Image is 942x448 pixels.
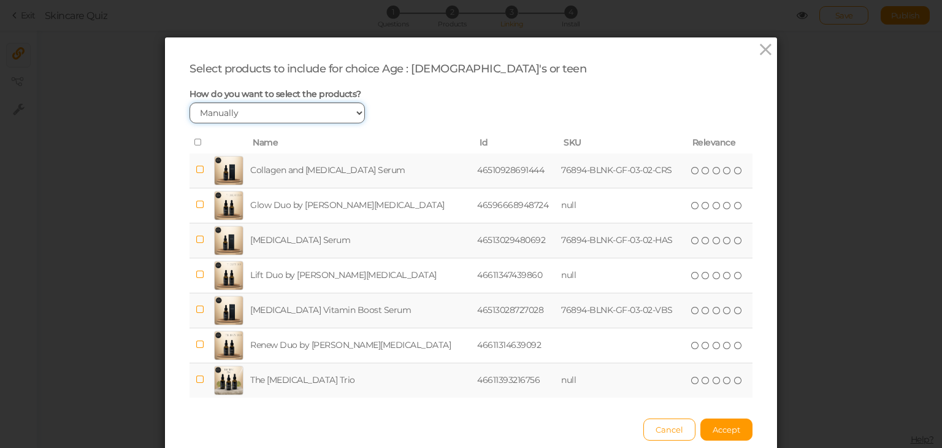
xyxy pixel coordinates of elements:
div: Select products to include for choice Age : [DEMOGRAPHIC_DATA]'s or teen [190,62,752,76]
i: four [723,166,732,175]
tr: [MEDICAL_DATA] Serum 46513029480692 76894-BLNK-GF-03-02-HAS [190,223,752,258]
i: two [702,166,710,175]
th: Relevance [687,133,752,153]
i: five [734,341,743,350]
i: one [691,376,700,385]
i: four [723,341,732,350]
td: [MEDICAL_DATA] Vitamin Boost Serum [248,293,475,328]
i: one [691,201,700,210]
td: null [559,188,687,223]
td: 46611347439860 [475,258,559,293]
span: Name [253,137,278,148]
tr: [MEDICAL_DATA] Vitamin Boost Serum 46513028727028 76894-BLNK-GF-03-02-VBS [190,293,752,328]
tr: Lift Duo by [PERSON_NAME][MEDICAL_DATA] 46611347439860 null [190,258,752,293]
td: 76894-BLNK-GF-03-02-VBS [559,293,687,328]
button: Cancel [643,419,695,441]
i: four [723,271,732,280]
i: three [713,236,721,245]
span: How do you want to select the products? [190,88,361,99]
i: four [723,201,732,210]
td: 46596668948724 [475,188,559,223]
td: Lift Duo by [PERSON_NAME][MEDICAL_DATA] [248,258,475,293]
td: 76894-BLNK-GF-03-02-CRS [559,153,687,188]
i: five [734,166,743,175]
i: one [691,166,700,175]
td: null [559,363,687,398]
i: three [713,166,721,175]
i: four [723,306,732,315]
td: Glow Duo by [PERSON_NAME][MEDICAL_DATA] [248,188,475,223]
tr: Collagen and [MEDICAL_DATA] Serum 46510928691444 76894-BLNK-GF-03-02-CRS [190,153,752,188]
i: three [713,271,721,280]
i: five [734,376,743,385]
td: null [559,258,687,293]
i: two [702,341,710,350]
td: 46513028727028 [475,293,559,328]
td: 46513029480692 [475,223,559,258]
td: 46611314639092 [475,328,559,363]
i: four [723,236,732,245]
td: [MEDICAL_DATA] Serum [248,223,475,258]
i: two [702,376,710,385]
tr: The [MEDICAL_DATA] Trio 46611393216756 null [190,363,752,398]
i: one [691,306,700,315]
td: 46510928691444 [475,153,559,188]
button: Accept [700,419,752,441]
i: three [713,376,721,385]
i: two [702,271,710,280]
th: SKU [559,133,687,153]
i: three [713,306,721,315]
td: 46611393216756 [475,363,559,398]
i: five [734,201,743,210]
i: two [702,236,710,245]
td: 76894-BLNK-GF-03-02-HAS [559,223,687,258]
i: five [734,306,743,315]
i: one [691,341,700,350]
i: five [734,236,743,245]
i: two [702,201,710,210]
td: The [MEDICAL_DATA] Trio [248,363,475,398]
i: five [734,271,743,280]
td: Collagen and [MEDICAL_DATA] Serum [248,153,475,188]
i: four [723,376,732,385]
i: three [713,201,721,210]
i: one [691,236,700,245]
span: Cancel [656,425,683,434]
span: Accept [713,425,740,434]
span: Id [480,137,488,148]
i: two [702,306,710,315]
tr: Glow Duo by [PERSON_NAME][MEDICAL_DATA] 46596668948724 null [190,188,752,223]
i: one [691,271,700,280]
i: three [713,341,721,350]
td: Renew Duo by [PERSON_NAME][MEDICAL_DATA] [248,328,475,363]
tr: Renew Duo by [PERSON_NAME][MEDICAL_DATA] 46611314639092 [190,328,752,363]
